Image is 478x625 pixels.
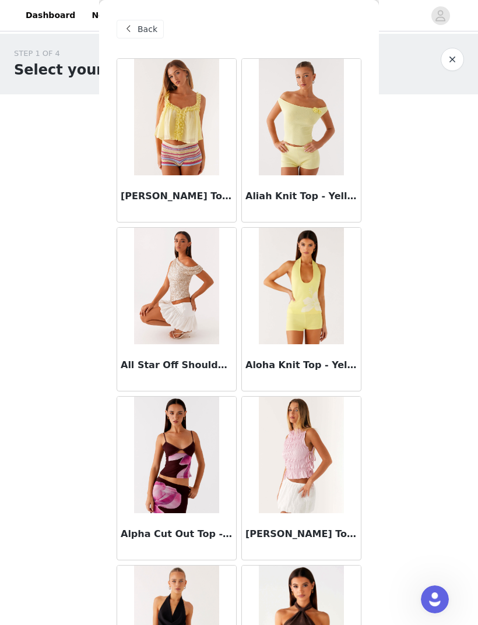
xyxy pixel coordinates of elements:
[245,189,357,203] h3: Aliah Knit Top - Yellow
[134,397,219,513] img: Alpha Cut Out Top - Dark Chocolate
[121,527,233,541] h3: Alpha Cut Out Top - Dark Chocolate
[85,2,142,29] a: Networks
[259,59,343,175] img: Aliah Knit Top - Yellow
[259,397,343,513] img: Alysa Shirred Top - Pink
[14,48,161,59] div: STEP 1 OF 4
[421,585,449,613] iframe: Intercom live chat
[259,228,343,344] img: Aloha Knit Top - Yellow
[138,23,157,36] span: Back
[134,59,219,175] img: Aimee Top - Yellow
[121,358,233,372] h3: All Star Off Shoulder Top - Silver
[435,6,446,25] div: avatar
[14,59,161,80] h1: Select your styles!
[245,527,357,541] h3: [PERSON_NAME] Top - Pink
[19,2,82,29] a: Dashboard
[134,228,219,344] img: All Star Off Shoulder Top - Silver
[121,189,233,203] h3: [PERSON_NAME] Top - Yellow
[245,358,357,372] h3: Aloha Knit Top - Yellow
